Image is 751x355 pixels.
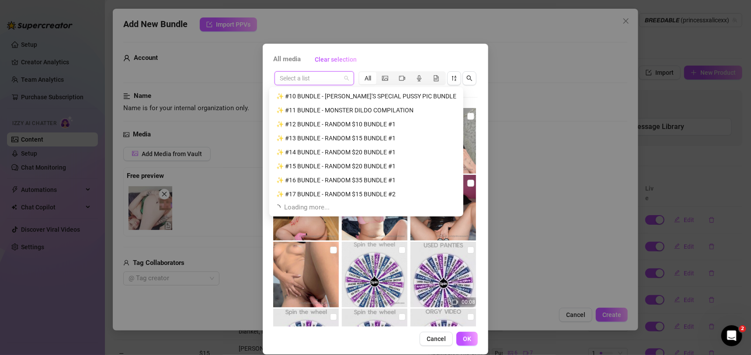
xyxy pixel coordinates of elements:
div: segmented control [358,71,446,85]
div: ✨ #11 BUNDLE - MONSTER DILDO COMPILATION [271,103,462,117]
button: Clear selection [308,52,364,66]
div: ✨ #16 BUNDLE - RANDOM $35 BUNDLE #1 [271,173,462,187]
div: ✨ #12 BUNDLE - RANDOM $10 BUNDLE #1 [276,119,456,129]
button: sort-descending [447,71,461,85]
span: search [466,75,473,81]
div: All [359,72,376,84]
div: ✨ #10 BUNDLE - [PERSON_NAME]'S SPECIAL PUSSY PIC BUNDLE [276,91,456,101]
button: Cancel [420,332,453,346]
span: OK [463,335,471,342]
div: ✨ #16 BUNDLE - RANDOM $35 BUNDLE #1 [276,175,456,185]
span: video-camera [399,75,405,81]
img: media [342,242,407,307]
div: ✨ #14 BUNDLE - RANDOM $20 BUNDLE #1 [276,147,456,157]
span: Cancel [427,335,446,342]
span: sort-descending [451,75,457,81]
div: ✨ #17 BUNDLE - RANDOM $15 BUNDLE #2 [276,189,456,199]
span: video-camera [452,299,458,305]
div: ✨ #15 BUNDLE - RANDOM $20 BUNDLE #1 [271,159,462,173]
div: ✨ #12 BUNDLE - RANDOM $10 BUNDLE #1 [271,117,462,131]
span: All media [273,54,301,65]
span: Clear selection [315,56,357,63]
div: ✨ #13 BUNDLE - RANDOM $15 BUNDLE #1 [276,133,456,143]
div: ✨ #10 BUNDLE - ALICE'S SPECIAL PUSSY PIC BUNDLE [271,89,462,103]
span: picture [382,75,388,81]
div: ✨ #14 BUNDLE - RANDOM $20 BUNDLE #1 [271,145,462,159]
img: media [273,242,339,307]
span: Loading more... [284,202,330,213]
iframe: Intercom live chat [721,325,742,346]
div: ✨ #17 BUNDLE - RANDOM $15 BUNDLE #2 [271,187,462,201]
button: OK [456,332,478,346]
span: 00:08 [462,299,475,305]
div: ✨ #15 BUNDLE - RANDOM $20 BUNDLE #1 [276,161,456,171]
span: 2 [739,325,746,332]
span: audio [416,75,422,81]
span: file-gif [433,75,439,81]
div: ✨ #11 BUNDLE - MONSTER DILDO COMPILATION [276,105,456,115]
span: loading [275,205,281,211]
img: media [410,242,476,307]
div: ✨ #13 BUNDLE - RANDOM $15 BUNDLE #1 [271,131,462,145]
